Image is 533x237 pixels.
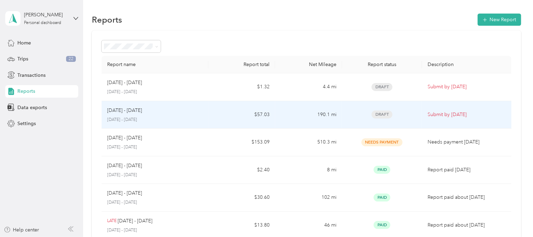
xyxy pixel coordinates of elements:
td: 102 mi [275,184,342,212]
span: Draft [372,83,392,91]
td: 4.4 mi [275,73,342,101]
p: [DATE] - [DATE] [107,162,142,170]
p: [DATE] - [DATE] [107,189,142,197]
p: [DATE] - [DATE] [107,134,142,142]
p: Report paid about [DATE] [428,194,506,201]
td: $30.60 [208,184,275,212]
span: Transactions [17,72,46,79]
p: [DATE] - [DATE] [107,172,203,178]
p: Needs payment [DATE] [428,138,506,146]
p: Submit by [DATE] [428,111,506,119]
span: Settings [17,120,36,127]
span: Data exports [17,104,47,111]
p: [DATE] - [DATE] [107,144,203,150]
h1: Reports [92,16,122,23]
th: Net Mileage [275,56,342,73]
p: [DATE] - [DATE] [107,89,203,95]
td: $57.03 [208,101,275,129]
button: New Report [478,14,521,26]
span: Paid [374,194,390,202]
td: $153.09 [208,129,275,156]
span: Trips [17,55,28,63]
p: [DATE] - [DATE] [107,107,142,114]
span: 22 [66,56,76,62]
div: [PERSON_NAME] [24,11,67,18]
p: [DATE] - [DATE] [107,79,142,87]
p: [DATE] - [DATE] [107,227,203,234]
td: $1.32 [208,73,275,101]
p: [DATE] - [DATE] [118,217,152,225]
span: Needs Payment [361,138,403,146]
p: Submit by [DATE] [428,83,506,91]
th: Report name [102,56,208,73]
span: Home [17,39,31,47]
p: [DATE] - [DATE] [107,117,203,123]
span: Paid [374,221,390,229]
p: Report paid about [DATE] [428,221,506,229]
div: Report status [348,62,416,67]
span: Reports [17,88,35,95]
td: 510.3 mi [275,129,342,156]
td: 8 mi [275,156,342,184]
iframe: Everlance-gr Chat Button Frame [494,198,533,237]
p: Report paid [DATE] [428,166,506,174]
th: Report total [208,56,275,73]
th: Description [422,56,511,73]
td: 190.1 mi [275,101,342,129]
button: Help center [4,226,39,234]
p: LATE [107,218,117,224]
p: [DATE] - [DATE] [107,199,203,206]
span: Draft [372,111,392,119]
span: Paid [374,166,390,174]
td: $2.40 [208,156,275,184]
div: Personal dashboard [24,21,61,25]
